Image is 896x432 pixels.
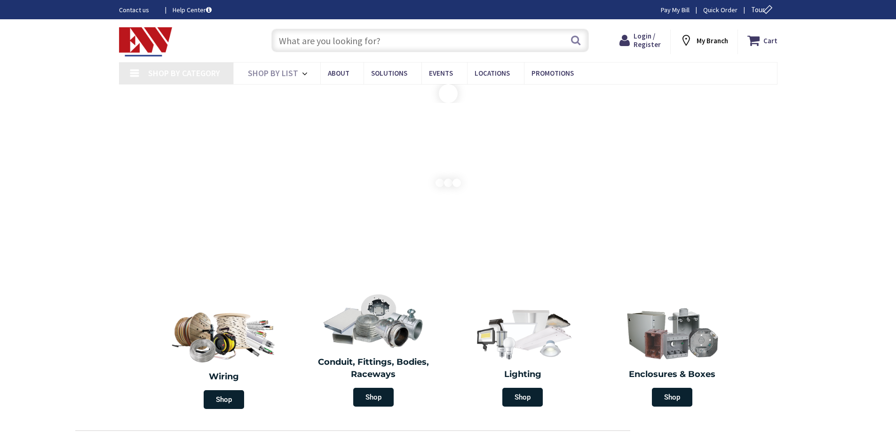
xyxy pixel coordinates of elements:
h2: Enclosures & Boxes [604,369,740,381]
span: Tour [751,5,775,14]
strong: My Branch [697,36,728,45]
a: Cart [747,32,777,49]
span: Shop By List [248,68,298,79]
a: Help Center [173,5,212,15]
div: My Branch [680,32,728,49]
h2: Conduit, Fittings, Bodies, Raceways [306,356,441,380]
input: What are you looking for? [271,29,589,52]
span: Shop [204,390,244,409]
span: Shop [502,388,543,407]
span: Shop [652,388,692,407]
img: Electrical Wholesalers, Inc. [119,27,173,56]
a: Pay My Bill [661,5,690,15]
span: Locations [475,69,510,78]
strong: Cart [763,32,777,49]
h2: Wiring [154,371,294,383]
a: Conduit, Fittings, Bodies, Raceways Shop [301,289,446,411]
a: Enclosures & Boxes Shop [600,301,745,411]
span: Solutions [371,69,407,78]
span: Shop [353,388,394,407]
span: Events [429,69,453,78]
h2: Lighting [455,369,591,381]
a: Quick Order [703,5,737,15]
a: Login / Register [619,32,661,49]
span: Login / Register [634,31,661,49]
a: Lighting Shop [451,301,595,411]
a: Contact us [119,5,158,15]
span: Promotions [531,69,574,78]
a: Wiring Shop [150,301,299,414]
span: About [328,69,349,78]
span: Shop By Category [148,68,220,79]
